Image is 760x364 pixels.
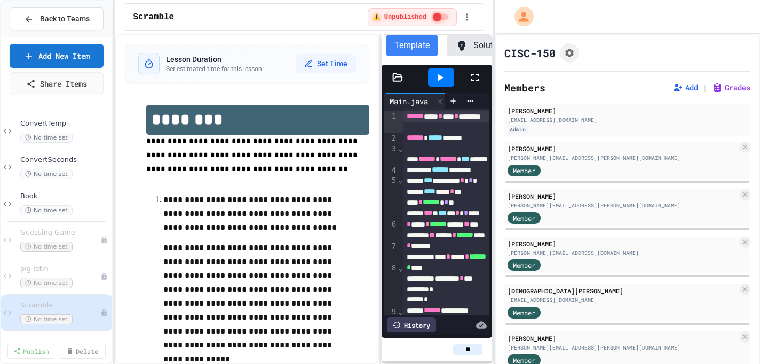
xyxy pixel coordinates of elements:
span: Member [513,260,535,270]
div: [PERSON_NAME] [508,191,738,201]
div: 6 [384,219,398,241]
span: No time set [20,205,73,215]
div: 9 [384,307,398,339]
div: 7 [384,241,398,263]
div: My Account [503,4,536,29]
span: Back to Teams [40,13,90,25]
span: ⚠️ Unpublished [373,13,426,21]
div: 3 [384,144,398,165]
p: Set estimated time for this lesson [166,65,262,73]
div: 1 [384,111,398,133]
span: ConvertTemp [20,119,110,128]
span: Fold line [398,176,403,184]
div: 5 [384,175,398,219]
button: Back to Teams [10,7,104,30]
div: [PERSON_NAME][EMAIL_ADDRESS][PERSON_NAME][DOMAIN_NAME] [508,344,738,352]
div: 8 [384,263,398,307]
span: Member [513,213,535,223]
div: [EMAIL_ADDRESS][DOMAIN_NAME] [508,296,738,304]
div: [PERSON_NAME] [508,144,738,153]
div: Admin [508,125,528,134]
button: Solution [447,35,513,56]
span: Scramble [133,11,174,24]
a: Share Items [10,72,104,95]
button: Grades [712,82,750,93]
div: [PERSON_NAME] [508,106,747,115]
span: Member [513,308,535,317]
span: Fold line [398,307,403,316]
button: Set Time [296,54,356,73]
span: Scramble [20,301,100,310]
div: [PERSON_NAME] [508,239,738,249]
a: Delete [59,344,106,359]
button: Template [386,35,438,56]
div: [DEMOGRAPHIC_DATA][PERSON_NAME] [508,286,738,296]
div: Main.java [384,93,447,109]
span: No time set [20,314,73,324]
div: Main.java [384,96,433,107]
a: Publish [7,344,54,359]
span: No time set [20,169,73,179]
div: Unpublished [100,309,108,316]
a: Add New Item [10,44,104,68]
h3: Lesson Duration [166,54,262,65]
div: [PERSON_NAME][EMAIL_ADDRESS][DOMAIN_NAME] [508,249,738,257]
button: Add [672,82,698,93]
span: pig latin [20,265,100,274]
div: History [387,317,436,332]
span: No time set [20,133,73,143]
div: 4 [384,165,398,176]
span: | [702,81,708,94]
div: Unpublished [100,236,108,244]
span: Fold line [398,264,403,272]
div: [PERSON_NAME] [508,334,738,343]
h1: CISC-150 [504,45,556,60]
div: [EMAIL_ADDRESS][DOMAIN_NAME] [508,116,747,124]
div: Unpublished [100,273,108,280]
span: ConvertSeconds [20,156,110,165]
span: No time set [20,242,73,252]
span: Member [513,166,535,175]
span: Book [20,192,110,201]
div: [PERSON_NAME][EMAIL_ADDRESS][PERSON_NAME][DOMAIN_NAME] [508,202,738,210]
div: ⚠️ Students cannot see this content! Click the toggle to publish it and make it visible to your c... [368,8,457,26]
span: No time set [20,278,73,288]
span: Fold line [398,144,403,153]
h2: Members [504,80,545,95]
div: [PERSON_NAME][EMAIL_ADDRESS][PERSON_NAME][DOMAIN_NAME] [508,154,738,162]
button: Assignment Settings [560,43,579,63]
div: 2 [384,133,398,144]
span: Guessing Game [20,228,100,237]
